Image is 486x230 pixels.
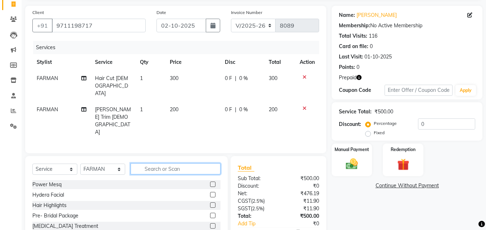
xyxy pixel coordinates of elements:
span: CGST [238,198,251,204]
div: ( ) [232,205,278,212]
label: Redemption [391,146,415,153]
div: Discount: [232,182,278,190]
span: 300 [170,75,178,81]
div: 0 [370,43,373,50]
span: 0 % [239,75,248,82]
th: Total [264,54,295,70]
div: ₹11.90 [278,197,324,205]
div: ₹0 [286,220,325,227]
div: Total: [232,212,278,220]
span: Prepaid [339,74,356,81]
div: Hair Highlights [32,202,67,209]
div: Card on file: [339,43,368,50]
div: 01-10-2025 [364,53,392,61]
span: 200 [269,106,277,113]
div: Sub Total: [232,175,278,182]
span: 2.5% [252,206,263,211]
span: 1 [140,75,143,81]
div: Total Visits: [339,32,367,40]
div: ₹476.19 [278,190,324,197]
div: ₹500.00 [278,175,324,182]
img: _cash.svg [342,157,362,171]
div: No Active Membership [339,22,475,29]
span: [PERSON_NAME] Trim [DEMOGRAPHIC_DATA] [95,106,131,135]
div: Services [33,41,324,54]
label: Invoice Number [231,9,262,16]
th: Disc [221,54,264,70]
div: Pre- Bridal Package [32,212,78,220]
label: Percentage [374,120,397,127]
div: Points: [339,64,355,71]
div: Hydera Facial [32,191,64,199]
div: Membership: [339,22,370,29]
div: 0 [356,64,359,71]
span: | [235,75,236,82]
div: ₹500.00 [278,212,324,220]
input: Search by Name/Mobile/Email/Code [52,19,146,32]
div: Discount: [339,121,361,128]
div: ₹0 [278,182,324,190]
a: Add Tip [232,220,286,227]
span: 0 F [225,106,232,113]
a: Continue Without Payment [333,182,481,189]
a: [PERSON_NAME] [356,11,397,19]
span: 0 F [225,75,232,82]
div: Net: [232,190,278,197]
button: +91 [32,19,53,32]
span: FARMAN [37,106,58,113]
div: ₹500.00 [374,108,393,116]
div: Power Mesq [32,181,62,188]
div: [MEDICAL_DATA] Treatment [32,222,98,230]
span: SGST [238,205,251,212]
div: Coupon Code [339,86,384,94]
th: Service [91,54,136,70]
img: _gift.svg [394,157,413,172]
span: 1 [140,106,143,113]
label: Manual Payment [335,146,369,153]
div: ₹11.90 [278,205,324,212]
label: Fixed [374,130,385,136]
div: ( ) [232,197,278,205]
input: Enter Offer / Coupon Code [385,85,453,96]
input: Search or Scan [131,163,221,174]
label: Client [32,9,44,16]
label: Date [156,9,166,16]
span: 0 % [239,106,248,113]
div: Name: [339,11,355,19]
div: Last Visit: [339,53,363,61]
span: Hair Cut [DEMOGRAPHIC_DATA] [95,75,128,97]
div: 116 [369,32,377,40]
th: Action [295,54,319,70]
span: 200 [170,106,178,113]
span: FARMAN [37,75,58,81]
th: Qty [136,54,165,70]
th: Stylist [32,54,91,70]
button: Apply [455,85,476,96]
div: Service Total: [339,108,372,116]
span: 2.5% [253,198,263,204]
th: Price [165,54,221,70]
span: | [235,106,236,113]
span: 300 [269,75,277,81]
span: Total [238,164,254,172]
